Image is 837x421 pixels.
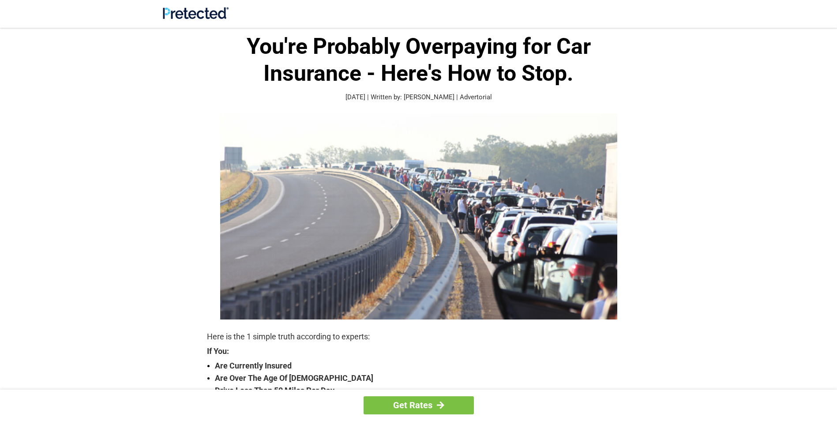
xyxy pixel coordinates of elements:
strong: Are Currently Insured [215,360,631,372]
a: Site Logo [163,12,229,21]
strong: Are Over The Age Of [DEMOGRAPHIC_DATA] [215,372,631,384]
a: Get Rates [364,396,474,414]
strong: Drive Less Than 50 Miles Per Day [215,384,631,397]
strong: If You: [207,347,631,355]
p: Here is the 1 simple truth according to experts: [207,331,631,343]
p: [DATE] | Written by: [PERSON_NAME] | Advertorial [207,92,631,102]
img: Site Logo [163,7,229,19]
h1: You're Probably Overpaying for Car Insurance - Here's How to Stop. [207,33,631,87]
